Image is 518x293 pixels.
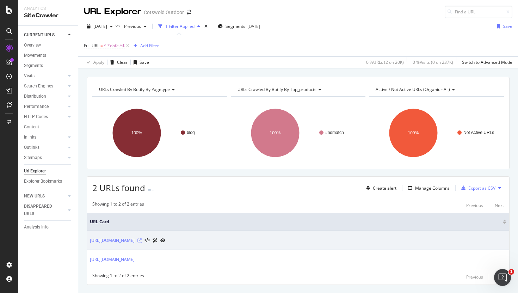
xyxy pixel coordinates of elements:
[24,42,73,49] a: Overview
[140,43,159,49] div: Add Filter
[468,185,495,191] div: Export as CSV
[24,167,46,175] div: Url Explorer
[24,113,48,121] div: HTTP Codes
[24,203,66,218] a: DISAPPEARED URLS
[92,102,227,164] svg: A chart.
[466,274,483,280] div: Previous
[104,41,125,51] span: ^.*dofe.*$
[203,23,209,30] div: times
[117,59,128,65] div: Clear
[24,83,53,90] div: Search Engines
[494,21,512,32] button: Save
[459,57,512,68] button: Switch to Advanced Mode
[90,237,135,244] a: [URL][DOMAIN_NAME]
[131,42,159,50] button: Add Filter
[413,59,453,65] div: 0 % Visits ( 0 on 237K )
[373,185,396,191] div: Create alert
[215,21,263,32] button: Segments[DATE]
[24,123,73,131] a: Content
[24,62,73,69] a: Segments
[24,203,60,218] div: DISAPPEARED URLS
[494,269,511,286] iframe: Intercom live chat
[84,21,116,32] button: [DATE]
[405,184,450,192] button: Manage Columns
[236,84,359,95] h4: URLs Crawled By Botify By top_products
[90,256,135,263] a: [URL][DOMAIN_NAME]
[24,134,66,141] a: Inlinks
[131,130,142,135] text: 100%
[187,10,191,15] div: arrow-right-arrow-left
[238,86,316,92] span: URLs Crawled By Botify By top_products
[153,237,158,244] a: AI Url Details
[24,103,49,110] div: Performance
[24,72,66,80] a: Visits
[160,237,165,244] a: URL Inspection
[165,23,195,29] div: 1 Filter Applied
[137,238,142,243] a: Visit Online Page
[374,84,498,95] h4: Active / Not Active URLs
[116,23,121,29] span: vs
[363,182,396,194] button: Create alert
[24,193,45,200] div: NEW URLS
[231,102,366,164] svg: A chart.
[98,84,221,95] h4: URLs Crawled By Botify By pagetype
[92,182,145,194] span: 2 URLs found
[24,6,72,12] div: Analytics
[24,93,46,100] div: Distribution
[121,21,149,32] button: Previous
[466,273,483,281] button: Previous
[24,178,73,185] a: Explorer Bookmarks
[24,72,35,80] div: Visits
[24,193,66,200] a: NEW URLS
[24,42,41,49] div: Overview
[369,102,504,164] svg: A chart.
[24,154,66,161] a: Sitemaps
[325,130,344,135] text: #nomatch
[24,167,73,175] a: Url Explorer
[93,23,107,29] span: 2025 Sep. 22nd
[376,86,450,92] span: Active / Not Active URLs (organic - all)
[24,178,62,185] div: Explorer Bookmarks
[90,219,501,225] span: URL Card
[466,201,483,209] button: Previous
[93,59,104,65] div: Apply
[144,238,150,243] button: View HTML Source
[24,52,73,59] a: Movements
[24,123,39,131] div: Content
[24,144,39,151] div: Outlinks
[24,113,66,121] a: HTTP Codes
[24,31,66,39] a: CURRENT URLS
[24,52,46,59] div: Movements
[100,43,103,49] span: =
[466,202,483,208] div: Previous
[24,103,66,110] a: Performance
[148,189,151,191] img: Equal
[503,23,512,29] div: Save
[84,6,141,18] div: URL Explorer
[270,130,280,135] text: 100%
[107,57,128,68] button: Clear
[463,130,494,135] text: Not Active URLs
[445,6,512,18] input: Find a URL
[92,273,144,281] div: Showing 1 to 2 of 2 entries
[121,23,141,29] span: Previous
[247,23,260,29] div: [DATE]
[92,201,144,209] div: Showing 1 to 2 of 2 entries
[366,59,404,65] div: 0 % URLs ( 2 on 20K )
[226,23,245,29] span: Segments
[24,224,49,231] div: Analysis Info
[24,93,66,100] a: Distribution
[131,57,149,68] button: Save
[152,187,154,193] div: -
[495,201,504,209] button: Next
[24,144,66,151] a: Outlinks
[462,59,512,65] div: Switch to Advanced Mode
[458,182,495,194] button: Export as CSV
[24,31,55,39] div: CURRENT URLS
[84,43,99,49] span: Full URL
[415,185,450,191] div: Manage Columns
[99,86,170,92] span: URLs Crawled By Botify By pagetype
